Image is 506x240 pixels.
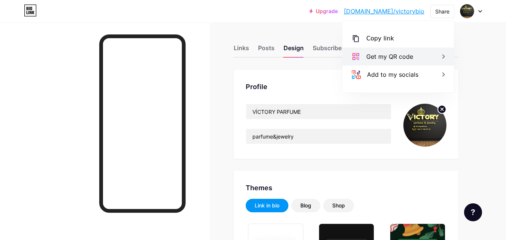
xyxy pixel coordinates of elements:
[460,4,474,18] img: Pro Hesan
[366,52,413,61] div: Get my QR code
[435,7,449,15] div: Share
[246,183,446,193] div: Themes
[367,70,418,79] div: Add to my socials
[246,82,446,92] div: Profile
[234,43,249,57] div: Links
[246,129,391,144] input: Bio
[344,7,424,16] a: [DOMAIN_NAME]/victorybio
[258,43,275,57] div: Posts
[284,43,304,57] div: Design
[366,34,394,43] div: Copy link
[246,104,391,119] input: Name
[255,202,279,209] div: Link in bio
[300,202,311,209] div: Blog
[403,104,446,147] img: Pro Hesan
[313,43,358,57] div: Subscribers
[332,202,345,209] div: Shop
[309,8,338,14] a: Upgrade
